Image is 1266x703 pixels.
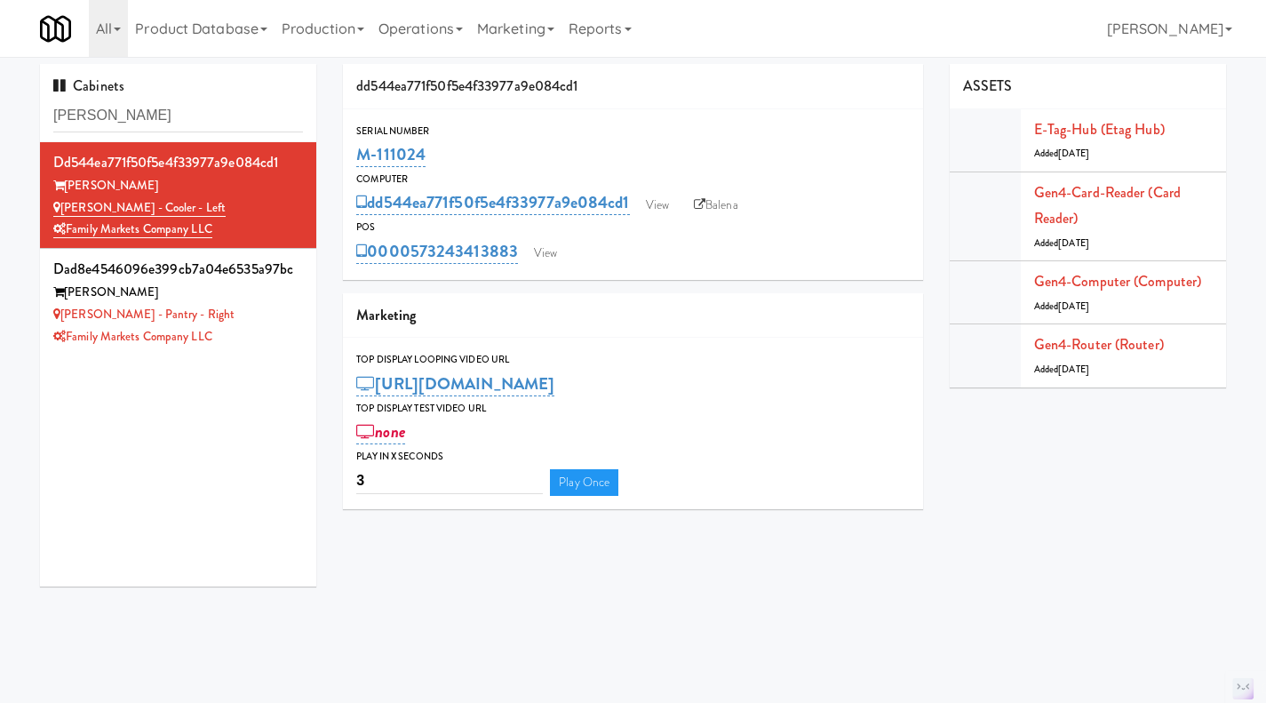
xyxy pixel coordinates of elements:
div: dd544ea771f50f5e4f33977a9e084cd1 [53,149,303,176]
a: [URL][DOMAIN_NAME] [356,371,554,396]
a: [PERSON_NAME] - Pantry - Right [53,306,235,323]
a: Balena [685,192,747,219]
div: [PERSON_NAME] [53,175,303,197]
a: dd544ea771f50f5e4f33977a9e084cd1 [356,190,629,215]
a: E-tag-hub (Etag Hub) [1034,119,1165,140]
span: Added [1034,236,1089,250]
span: ASSETS [963,76,1013,96]
a: Family Markets Company LLC [53,220,212,238]
span: [DATE] [1058,236,1089,250]
a: Family Markets Company LLC [53,328,212,345]
li: dad8e4546096e399cb7a04e6535a97bc[PERSON_NAME] [PERSON_NAME] - Pantry - RightFamily Markets Compan... [40,249,316,355]
div: dd544ea771f50f5e4f33977a9e084cd1 [343,64,923,109]
div: Top Display Looping Video Url [356,351,910,369]
div: [PERSON_NAME] [53,282,303,304]
span: Marketing [356,305,416,325]
span: [DATE] [1058,147,1089,160]
a: View [525,240,566,267]
a: Gen4-computer (Computer) [1034,271,1201,292]
input: Search cabinets [53,100,303,132]
span: [DATE] [1058,300,1089,313]
a: Gen4-router (Router) [1034,334,1164,355]
a: View [637,192,678,219]
a: [PERSON_NAME] - Cooler - Left [53,199,226,217]
a: M-111024 [356,142,426,167]
a: Play Once [550,469,618,496]
div: POS [356,219,910,236]
span: Cabinets [53,76,124,96]
span: Added [1034,300,1089,313]
div: Top Display Test Video Url [356,400,910,418]
a: none [356,419,405,444]
span: Added [1034,147,1089,160]
a: Gen4-card-reader (Card Reader) [1034,182,1181,229]
li: dd544ea771f50f5e4f33977a9e084cd1[PERSON_NAME] [PERSON_NAME] - Cooler - LeftFamily Markets Company... [40,142,316,249]
div: Play in X seconds [356,448,910,466]
div: dad8e4546096e399cb7a04e6535a97bc [53,256,303,283]
a: 0000573243413883 [356,239,518,264]
div: Computer [356,171,910,188]
img: Micromart [40,13,71,44]
span: [DATE] [1058,363,1089,376]
div: Serial Number [356,123,910,140]
span: Added [1034,363,1089,376]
